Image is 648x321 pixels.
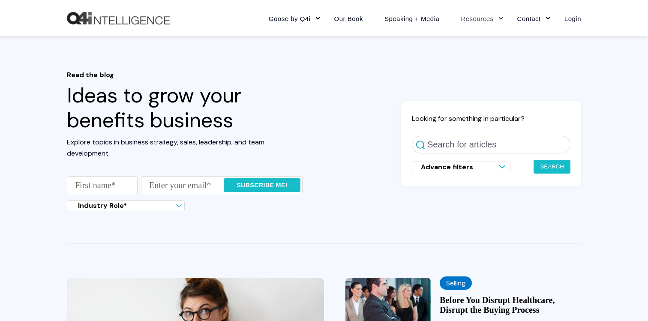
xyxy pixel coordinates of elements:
span: Explore topics in business strategy, sales, leadership, and team development. [67,138,264,158]
label: Selling [440,276,472,290]
span: Read the blog [67,71,303,79]
button: Search [534,160,570,174]
span: Advance filters [421,162,473,171]
input: Search for articles [412,136,570,153]
a: Before You Disrupt Healthcare, Disrupt the Buying Process [440,295,555,315]
h2: Looking for something in particular? [412,114,570,123]
img: Q4intelligence, LLC logo [67,12,170,25]
input: Subscribe me! [224,178,300,192]
input: Enter your email* [141,176,303,194]
a: Back to Home [67,12,170,25]
input: First name* [67,176,138,194]
h1: Ideas to grow your benefits business [67,71,303,132]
